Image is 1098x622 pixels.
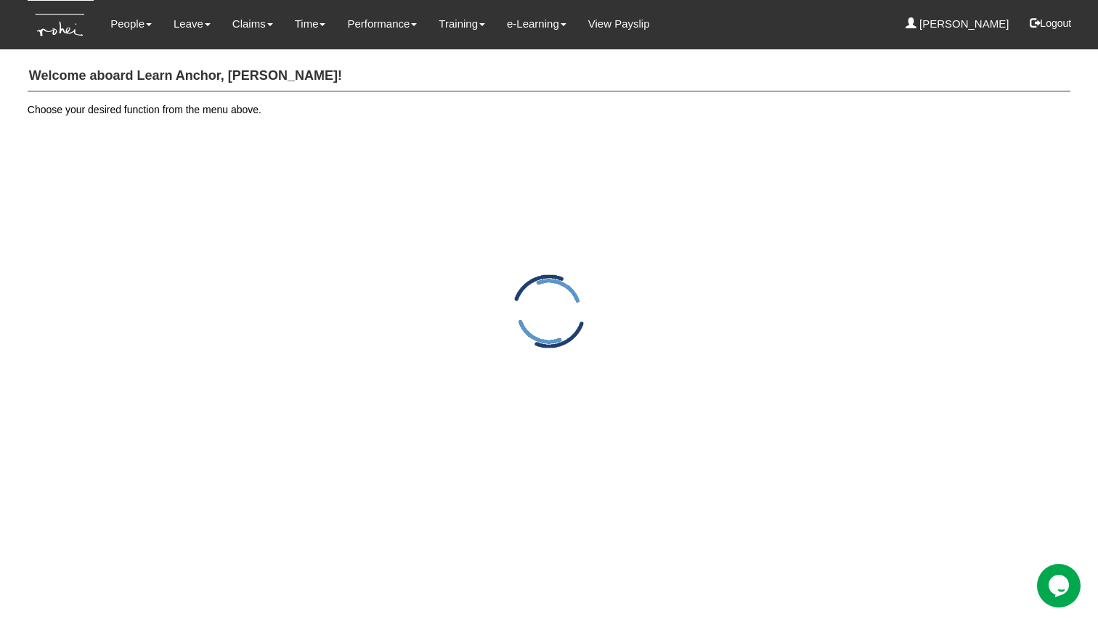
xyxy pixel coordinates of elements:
[174,7,211,41] a: Leave
[295,7,326,41] a: Time
[28,1,94,49] img: KTs7HI1dOZG7tu7pUkOpGGQAiEQAiEQAj0IhBB1wtXDg6BEAiBEAiBEAiB4RGIoBtemSRFIRACIRACIRACIdCLQARdL1w5OAR...
[232,7,273,41] a: Claims
[507,7,566,41] a: e-Learning
[110,7,152,41] a: People
[906,7,1009,41] a: [PERSON_NAME]
[1020,6,1081,41] button: Logout
[347,7,417,41] a: Performance
[588,7,650,41] a: View Payslip
[1037,564,1083,607] iframe: chat widget
[439,7,485,41] a: Training
[28,62,1070,91] h4: Welcome aboard Learn Anchor, [PERSON_NAME]!
[28,102,1070,117] p: Choose your desired function from the menu above.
